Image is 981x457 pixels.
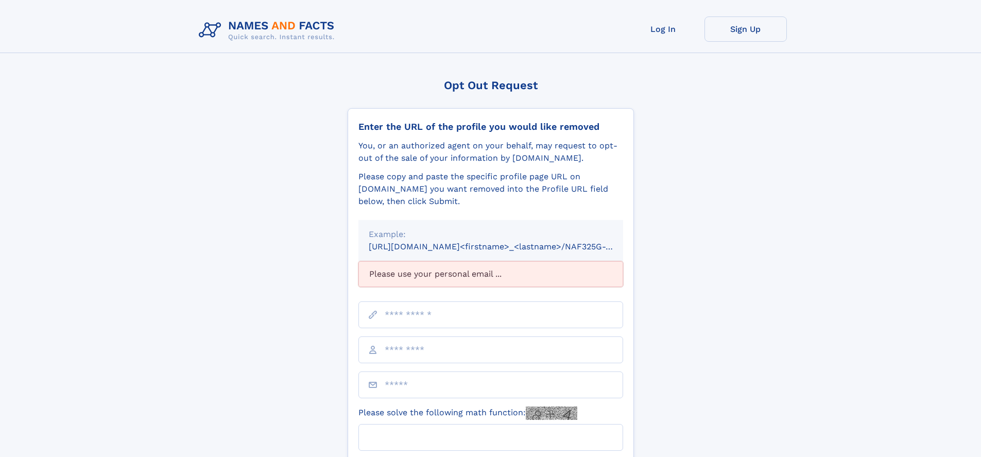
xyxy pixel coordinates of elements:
div: Example: [369,228,613,241]
div: You, or an authorized agent on your behalf, may request to opt-out of the sale of your informatio... [358,140,623,164]
div: Opt Out Request [348,79,634,92]
small: [URL][DOMAIN_NAME]<firstname>_<lastname>/NAF325G-xxxxxxxx [369,242,643,251]
div: Please copy and paste the specific profile page URL on [DOMAIN_NAME] you want removed into the Pr... [358,171,623,208]
a: Log In [622,16,704,42]
label: Please solve the following math function: [358,407,577,420]
div: Enter the URL of the profile you would like removed [358,121,623,132]
div: Please use your personal email ... [358,261,623,287]
a: Sign Up [704,16,787,42]
img: Logo Names and Facts [195,16,343,44]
